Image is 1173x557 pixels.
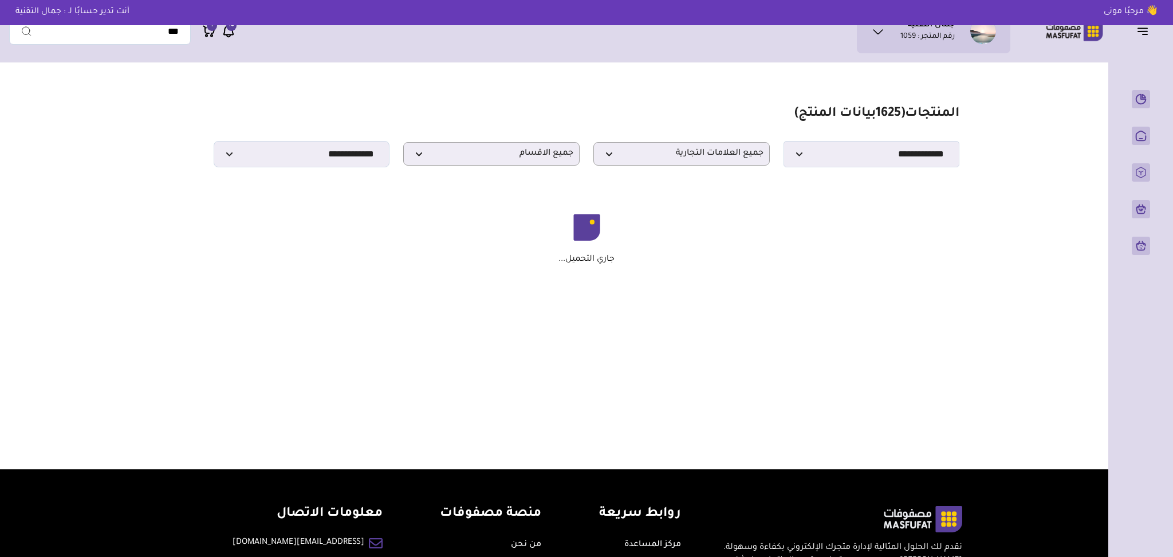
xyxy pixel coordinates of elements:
p: 👋 مرحبًا مونى [1095,6,1166,18]
a: مركز المساعدة [624,540,681,550]
p: جاري التحميل... [558,254,615,265]
img: جمال التقنية [970,18,996,44]
p: جميع العلامات التجارية [593,142,770,166]
h4: روابط سريعة [599,506,681,523]
p: جميع الاقسام [403,142,580,166]
span: جميع العلامات التجارية [600,148,763,159]
a: من نحن [511,540,541,550]
img: Logo [1038,20,1111,42]
span: 1 [211,21,213,31]
a: 1 [202,24,216,38]
h4: معلومات الاتصال [233,506,383,523]
p: رقم المتجر : 1059 [900,32,955,43]
h1: المنتجات [794,106,959,123]
h1: جمال التقنية [907,20,955,32]
h4: منصة مصفوفات [440,506,541,523]
span: 1625 [876,107,901,121]
a: [EMAIL_ADDRESS][DOMAIN_NAME] [233,536,364,549]
p: أنت تدير حسابًا لـ : جمال التقنية [7,6,138,18]
span: ( بيانات المنتج) [794,107,905,121]
span: 14 [229,21,234,31]
a: 14 [222,24,235,38]
span: جميع الاقسام [410,148,573,159]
